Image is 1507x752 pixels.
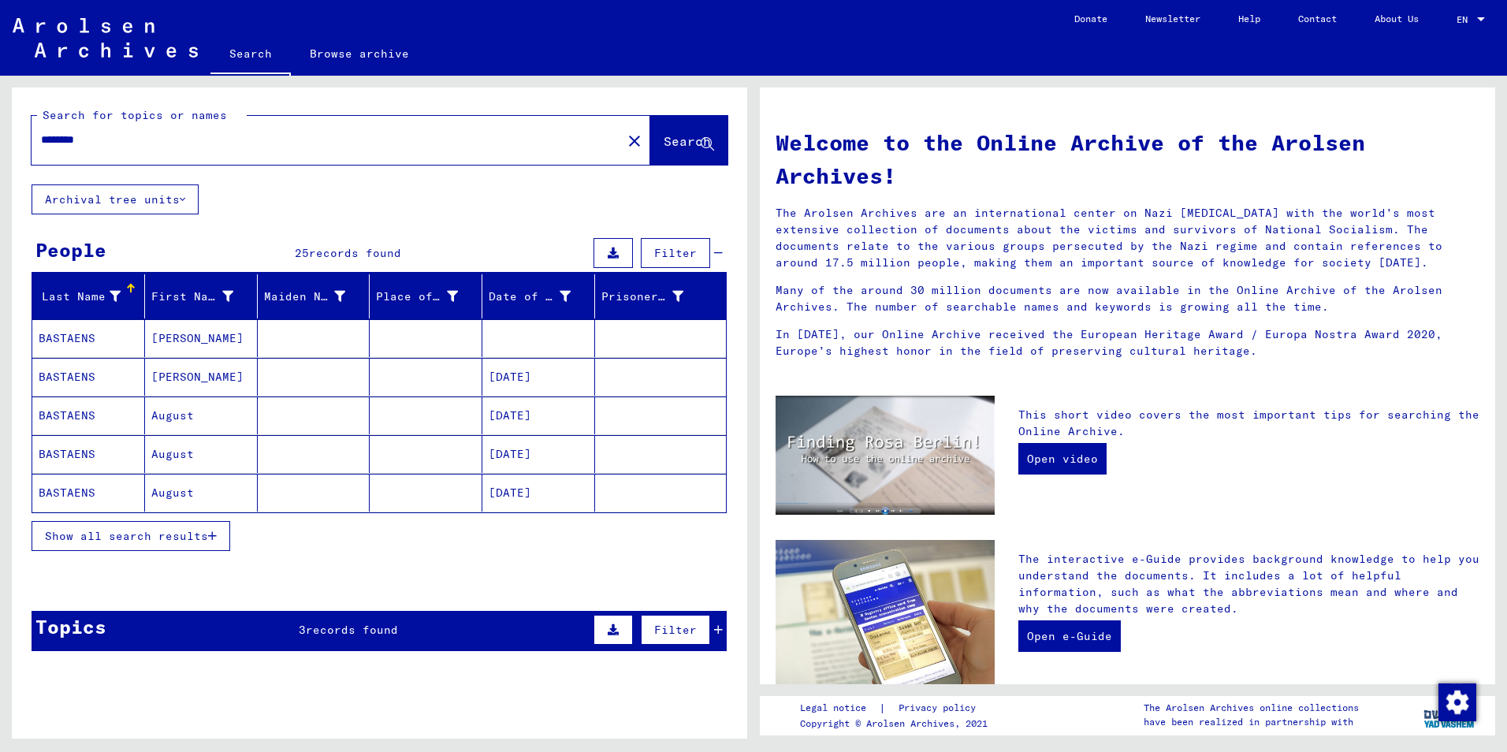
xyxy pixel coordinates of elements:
div: Maiden Name [264,289,346,305]
img: eguide.jpg [776,540,995,686]
mat-cell: BASTAENS [32,396,145,434]
p: Many of the around 30 million documents are now available in the Online Archive of the Arolsen Ar... [776,282,1479,315]
div: Topics [35,612,106,641]
mat-cell: BASTAENS [32,358,145,396]
div: First Name [151,289,233,305]
a: Open video [1018,443,1107,475]
a: Legal notice [800,700,879,717]
mat-header-cell: Prisoner # [595,274,726,318]
img: Change consent [1438,683,1476,721]
mat-cell: August [145,396,258,434]
mat-cell: [DATE] [482,396,595,434]
button: Clear [619,125,650,156]
p: The interactive e-Guide provides background knowledge to help you understand the documents. It in... [1018,551,1479,617]
p: have been realized in partnership with [1144,715,1359,729]
mat-header-cell: Maiden Name [258,274,370,318]
p: In [DATE], our Online Archive received the European Heritage Award / Europa Nostra Award 2020, Eu... [776,326,1479,359]
span: Show all search results [45,529,208,543]
mat-header-cell: Place of Birth [370,274,482,318]
button: Search [650,116,727,165]
span: EN [1457,14,1474,25]
span: Filter [654,246,697,260]
mat-header-cell: Last Name [32,274,145,318]
a: Search [210,35,291,76]
div: Date of Birth [489,289,571,305]
img: Arolsen_neg.svg [13,18,198,58]
div: Place of Birth [376,289,458,305]
div: First Name [151,284,257,309]
div: Change consent [1438,683,1475,720]
div: Maiden Name [264,284,370,309]
button: Filter [641,238,710,268]
a: Privacy policy [886,700,995,717]
mat-cell: [DATE] [482,358,595,396]
a: Browse archive [291,35,428,73]
mat-cell: [DATE] [482,474,595,512]
p: Copyright © Arolsen Archives, 2021 [800,717,995,731]
span: records found [309,246,401,260]
h1: Welcome to the Online Archive of the Arolsen Archives! [776,126,1479,192]
img: yv_logo.png [1420,695,1479,735]
p: This short video covers the most important tips for searching the Online Archive. [1018,407,1479,440]
span: Filter [654,623,697,637]
mat-header-cell: Date of Birth [482,274,595,318]
mat-cell: BASTAENS [32,435,145,473]
img: video.jpg [776,396,995,515]
span: 3 [299,623,306,637]
div: People [35,236,106,264]
mat-cell: August [145,435,258,473]
span: records found [306,623,398,637]
button: Archival tree units [32,184,199,214]
a: Open e-Guide [1018,620,1121,652]
mat-header-cell: First Name [145,274,258,318]
div: Place of Birth [376,284,482,309]
mat-cell: [DATE] [482,435,595,473]
p: The Arolsen Archives are an international center on Nazi [MEDICAL_DATA] with the world’s most ext... [776,205,1479,271]
div: Date of Birth [489,284,594,309]
div: Last Name [39,289,121,305]
mat-cell: BASTAENS [32,474,145,512]
span: 25 [295,246,309,260]
div: Prisoner # [601,284,707,309]
mat-cell: [PERSON_NAME] [145,319,258,357]
button: Show all search results [32,521,230,551]
mat-cell: BASTAENS [32,319,145,357]
mat-icon: close [625,132,644,151]
span: Search [664,133,711,149]
mat-cell: August [145,474,258,512]
p: The Arolsen Archives online collections [1144,701,1359,715]
mat-label: Search for topics or names [43,108,227,122]
div: Last Name [39,284,144,309]
mat-cell: [PERSON_NAME] [145,358,258,396]
button: Filter [641,615,710,645]
div: | [800,700,995,717]
div: Prisoner # [601,289,683,305]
